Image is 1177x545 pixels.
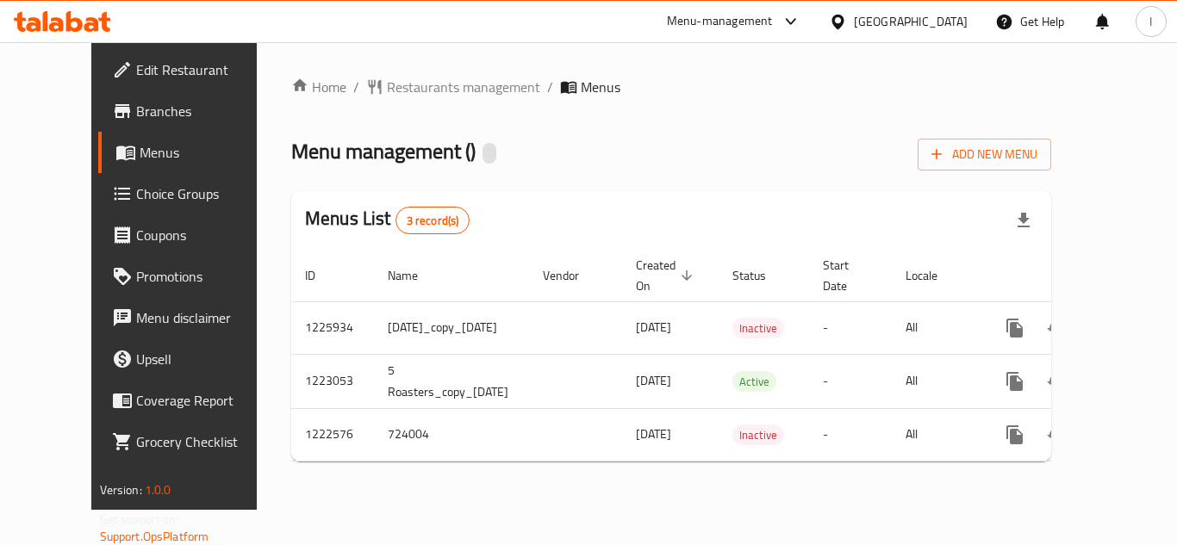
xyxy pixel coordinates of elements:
[732,371,776,392] div: Active
[395,207,470,234] div: Total records count
[667,11,773,32] div: Menu-management
[98,132,288,173] a: Menus
[374,354,529,408] td: 5 Roasters_copy_[DATE]
[145,479,171,501] span: 1.0.0
[732,265,788,286] span: Status
[291,301,374,354] td: 1225934
[136,225,274,245] span: Coupons
[291,354,374,408] td: 1223053
[809,408,892,461] td: -
[291,132,476,170] span: Menu management ( )
[981,250,1174,302] th: Actions
[98,90,288,132] a: Branches
[823,255,871,296] span: Start Date
[854,12,968,31] div: [GEOGRAPHIC_DATA]
[396,213,470,229] span: 3 record(s)
[353,77,359,97] li: /
[98,256,288,297] a: Promotions
[732,319,784,338] span: Inactive
[136,390,274,411] span: Coverage Report
[543,265,601,286] span: Vendor
[136,101,274,121] span: Branches
[892,354,981,408] td: All
[994,414,1036,455] button: more
[1036,414,1077,455] button: Change Status
[291,77,346,97] a: Home
[732,372,776,392] span: Active
[732,425,784,445] span: Inactive
[1036,361,1077,402] button: Change Status
[305,265,338,286] span: ID
[98,214,288,256] a: Coupons
[581,77,620,97] span: Menus
[136,431,274,452] span: Grocery Checklist
[98,297,288,338] a: Menu disclaimer
[636,423,671,445] span: [DATE]
[305,206,470,234] h2: Menus List
[374,301,529,354] td: [DATE]_copy_[DATE]
[547,77,553,97] li: /
[291,77,1051,97] nav: breadcrumb
[906,265,960,286] span: Locale
[100,508,179,530] span: Get support on:
[136,266,274,287] span: Promotions
[636,316,671,338] span: [DATE]
[387,77,540,97] span: Restaurants management
[636,369,671,392] span: [DATE]
[136,59,274,80] span: Edit Restaurant
[98,49,288,90] a: Edit Restaurant
[1003,200,1044,241] div: Export file
[892,301,981,354] td: All
[98,380,288,421] a: Coverage Report
[136,349,274,369] span: Upsell
[809,301,892,354] td: -
[291,250,1174,461] table: enhanced table
[388,265,440,286] span: Name
[1036,307,1077,349] button: Change Status
[98,338,288,380] a: Upsell
[931,144,1037,165] span: Add New Menu
[809,354,892,408] td: -
[136,307,274,328] span: Menu disclaimer
[892,408,981,461] td: All
[994,307,1036,349] button: more
[636,255,698,296] span: Created On
[366,77,540,97] a: Restaurants management
[918,139,1051,170] button: Add New Menu
[98,173,288,214] a: Choice Groups
[1149,12,1152,31] span: I
[291,408,374,461] td: 1222576
[140,142,274,163] span: Menus
[732,318,784,338] div: Inactive
[136,183,274,204] span: Choice Groups
[98,421,288,462] a: Grocery Checklist
[100,479,142,501] span: Version:
[994,361,1036,402] button: more
[374,408,529,461] td: 724004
